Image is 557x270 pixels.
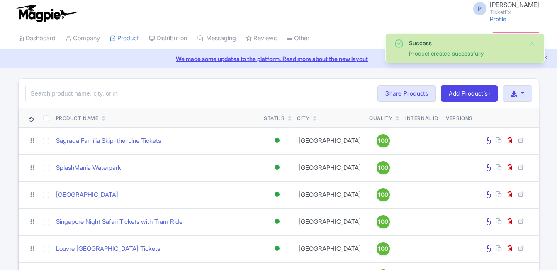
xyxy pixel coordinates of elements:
td: [GEOGRAPHIC_DATA] [294,154,366,181]
td: [GEOGRAPHIC_DATA] [294,208,366,235]
a: Reviews [246,27,277,50]
a: Subscription [492,32,539,44]
a: 100 [369,161,397,174]
input: Search product name, city, or interal id [25,86,129,101]
a: Add Product(s) [441,85,498,102]
span: 100 [378,163,388,172]
div: Success [409,39,523,47]
div: City [297,115,309,122]
div: Product created successfully [409,49,523,58]
div: Product Name [56,115,99,122]
div: Active [273,216,281,228]
a: Dashboard [18,27,56,50]
a: P [PERSON_NAME] TicketEx [468,2,539,15]
div: Active [273,189,281,201]
img: logo-ab69f6fb50320c5b225c76a69d11143b.png [14,4,78,22]
a: 100 [369,242,397,255]
a: [GEOGRAPHIC_DATA] [56,190,118,200]
th: Internal ID [401,108,443,128]
div: Active [273,162,281,174]
div: Status [264,115,285,122]
a: 100 [369,215,397,228]
div: Active [273,135,281,147]
button: Close [529,39,536,49]
a: We made some updates to the platform. Read more about the new layout [5,54,552,63]
a: SplashMania Waterpark [56,163,121,173]
th: Versions [443,108,476,128]
span: P [473,2,486,15]
a: Louvre [GEOGRAPHIC_DATA] Tickets [56,244,160,254]
a: Profile [490,15,506,22]
span: [PERSON_NAME] [490,1,539,9]
a: Messaging [197,27,236,50]
a: Singapore Night Safari Tickets with Tram Ride [56,217,182,227]
span: 100 [378,217,388,226]
a: 100 [369,188,397,201]
a: Company [66,27,100,50]
div: Quality [369,115,392,122]
a: Sagrada Família Skip-the-Line Tickets [56,136,161,146]
span: 100 [378,244,388,253]
span: 100 [378,136,388,145]
a: Other [287,27,309,50]
td: [GEOGRAPHIC_DATA] [294,181,366,208]
div: Active [273,243,281,255]
a: Product [110,27,139,50]
span: 100 [378,190,388,199]
td: [GEOGRAPHIC_DATA] [294,127,366,154]
a: Share Products [377,85,436,102]
small: TicketEx [490,10,539,15]
a: Distribution [149,27,187,50]
button: Close announcement [542,54,549,63]
td: [GEOGRAPHIC_DATA] [294,235,366,262]
a: 100 [369,134,397,147]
